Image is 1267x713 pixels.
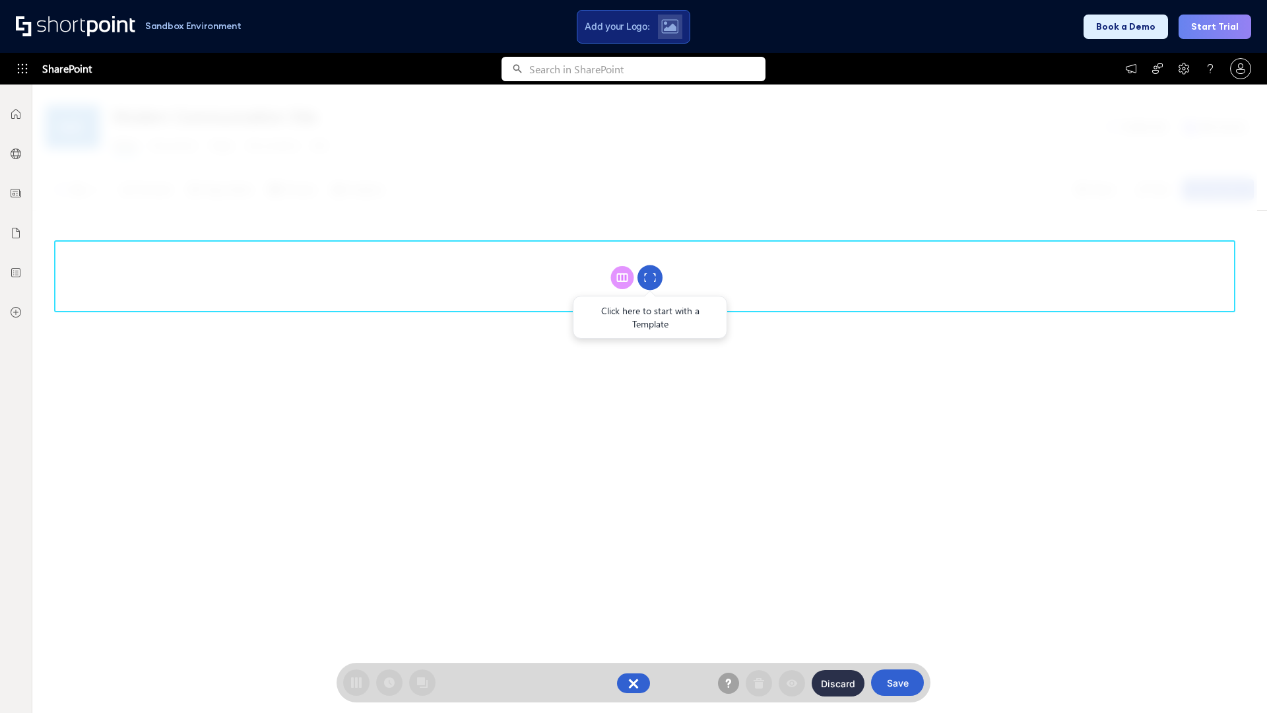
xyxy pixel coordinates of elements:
[1201,650,1267,713] iframe: Chat Widget
[585,20,649,32] span: Add your Logo:
[529,57,765,81] input: Search in SharePoint
[871,669,924,696] button: Save
[42,53,92,85] span: SharePoint
[145,22,242,30] h1: Sandbox Environment
[1084,15,1168,39] button: Book a Demo
[812,670,864,696] button: Discard
[661,19,678,34] img: Upload logo
[1179,15,1251,39] button: Start Trial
